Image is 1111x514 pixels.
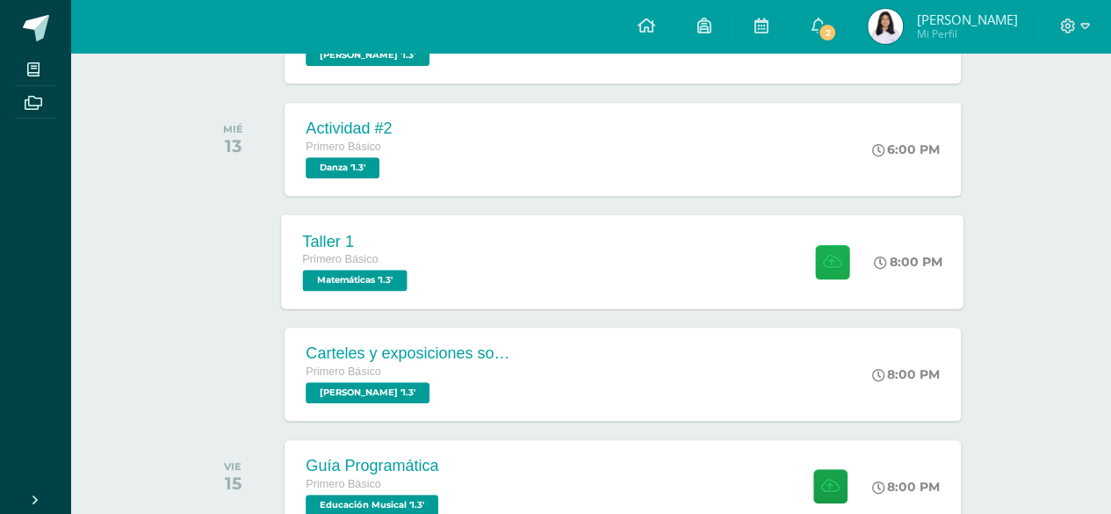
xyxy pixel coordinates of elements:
[306,119,392,138] div: Actividad #2
[868,9,903,44] img: d355a546039027455b946f19c2898845.png
[306,366,380,378] span: Primero Básico
[306,157,379,178] span: Danza '1.3'
[303,253,379,265] span: Primero Básico
[223,135,243,156] div: 13
[303,232,412,250] div: Taller 1
[306,344,516,363] div: Carteles y exposiciones sobre advocaciones marianas
[872,141,940,157] div: 6:00 PM
[223,123,243,135] div: MIÉ
[224,460,242,473] div: VIE
[872,366,940,382] div: 8:00 PM
[306,382,429,403] span: PEREL '1.3'
[306,478,380,490] span: Primero Básico
[916,26,1017,41] span: Mi Perfil
[306,45,429,66] span: PEREL '1.3'
[872,479,940,495] div: 8:00 PM
[875,254,943,270] div: 8:00 PM
[224,473,242,494] div: 15
[916,11,1017,28] span: [PERSON_NAME]
[306,141,380,153] span: Primero Básico
[818,23,837,42] span: 2
[303,270,408,291] span: Matemáticas '1.3'
[306,457,443,475] div: Guía Programática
